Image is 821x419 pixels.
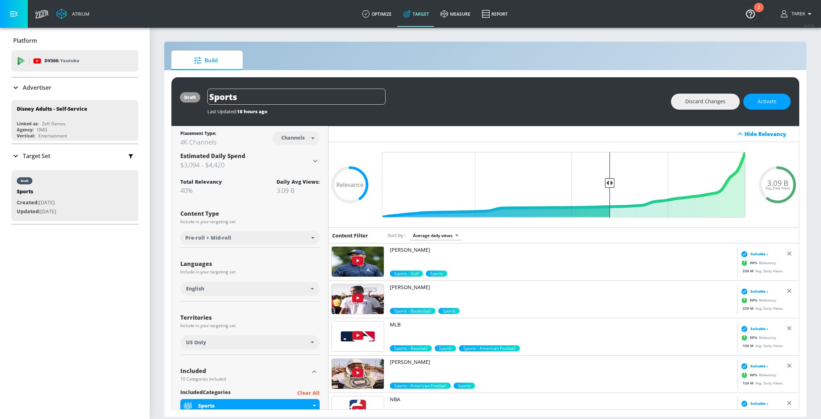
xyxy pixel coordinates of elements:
span: Suitable › [750,363,768,369]
span: included Categories [180,389,231,398]
div: draftSportsCreated:[DATE]Updated:[DATE] [11,170,138,221]
div: DV360: Youtube [11,50,138,72]
span: 99 % [750,298,759,303]
span: Sports - American Football [390,383,451,389]
span: login as: tarek.rabbani@zefr.com [789,11,805,16]
span: Sort by [388,232,406,239]
p: [PERSON_NAME] [390,284,734,291]
span: Activate [758,97,776,106]
div: Suitable › [739,325,768,332]
span: English [186,285,204,292]
button: Discard Changes [671,94,740,110]
span: Sports - American Football [459,345,520,351]
div: 50.0% [459,345,520,351]
input: Final Threshold [378,152,749,218]
p: Target Set [23,152,50,160]
div: Target Set [11,144,138,168]
div: 99.0% [390,271,423,277]
img: UUMidDirOM3aBSuZHacN_GoQ [332,359,384,389]
div: 99.0% [435,345,456,351]
span: Sports [426,271,447,277]
span: Sports [454,383,475,389]
p: [PERSON_NAME] [390,358,734,366]
div: 40% [180,186,222,195]
a: optimize [356,1,397,27]
div: Avg. Daily Views [739,380,783,386]
div: Disney Adults - Self-Service [17,105,87,112]
span: Discard Changes [685,97,726,106]
a: [PERSON_NAME] [390,246,734,271]
span: Relevance [336,182,363,188]
h6: Content Filter [332,232,368,239]
div: Channels [278,135,308,141]
div: Disney Adults - Self-ServiceLinked as:Zefr DemosAgency:OMGVertical:Entertainment [11,100,138,141]
div: Suitable › [739,288,768,295]
p: [DATE] [17,207,56,216]
a: [PERSON_NAME] [390,284,734,308]
div: Entertainment [38,133,67,139]
div: 99.0% [438,308,460,314]
div: Territories [180,315,320,320]
div: Relevancy [739,370,776,380]
div: 99.0% [390,308,435,314]
span: Pre-roll + Mid-roll [185,234,231,241]
div: Average daily views [409,231,461,240]
div: US Only [180,335,320,350]
div: Include in your targeting set [180,324,320,328]
span: 99 % [750,372,759,378]
span: Sports [438,308,460,314]
div: 99.0% [426,271,447,277]
div: 3.09 B [277,186,320,195]
span: Suitable › [750,289,768,294]
div: Placement Type: [180,130,216,138]
a: measure [435,1,476,27]
div: Suitable › [739,250,768,257]
span: US Only [186,339,206,346]
p: DV360: [45,57,79,65]
div: English [180,282,320,296]
p: Advertiser [23,84,51,91]
span: Avg. Daily Views [765,187,790,190]
div: Relevancy [739,257,776,268]
span: Suitable › [750,401,768,406]
span: Sports [435,345,456,351]
div: Relevancy [739,295,776,305]
div: Atrium [69,11,89,17]
div: Suitable › [739,400,768,407]
div: 99.0% [454,383,475,389]
a: MLB [390,321,734,345]
div: Sports [17,188,56,198]
div: Total Relevancy [180,178,222,185]
div: Linked as: [17,121,38,127]
div: Avg. Daily Views [739,305,783,311]
div: Advertiser [11,78,138,98]
span: Created: [17,199,39,206]
div: Estimated Daily Spend$3,094 - $4,420 [180,152,320,170]
span: Estimated Daily Spend [180,152,245,160]
div: Relevancy [739,407,776,418]
span: 230 M [743,268,755,273]
span: Sports - Baseball [390,345,432,351]
button: Activate [743,94,791,110]
div: Hide Relevancy [744,130,795,137]
div: Suitable › [739,362,768,370]
div: OMG [37,127,47,133]
span: 99 % [750,260,759,266]
div: draft [21,179,29,183]
span: Suitable › [750,326,768,331]
div: Sports [198,402,311,409]
button: Tarek [781,10,814,18]
span: Sports - Basketball [390,308,435,314]
div: Last Updated: [207,108,664,115]
img: UUoLrcjPV5PbUrUyXq5mjc_A [332,321,384,351]
a: Report [476,1,513,27]
a: Target [397,1,435,27]
span: 136 M [743,343,755,348]
p: MLB [390,321,734,328]
img: UUkNB_lQah9MLniBLlk97iBw [332,284,384,314]
div: Include in your targeting set [180,220,320,224]
span: 18 hours ago [237,108,267,115]
div: Include in your targeting set [180,270,320,274]
p: Platform [13,37,37,44]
